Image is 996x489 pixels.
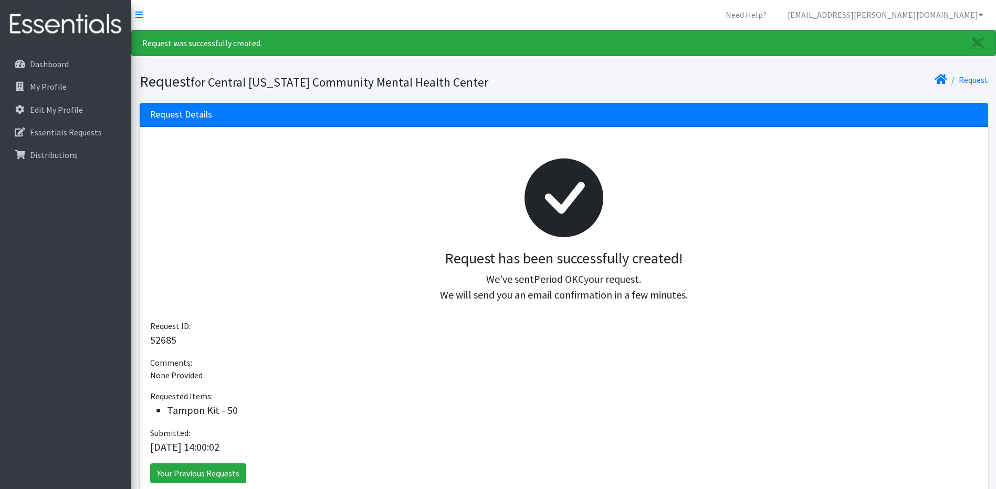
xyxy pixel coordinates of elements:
a: Your Previous Requests [150,463,246,483]
a: Close [962,30,995,56]
span: Comments: [150,357,192,368]
small: for Central [US_STATE] Community Mental Health Center [191,75,488,90]
a: Edit My Profile [4,99,127,120]
p: We've sent your request. We will send you an email confirmation in a few minutes. [159,271,969,303]
a: My Profile [4,76,127,97]
a: Essentials Requests [4,122,127,143]
span: Requested Items: [150,391,213,401]
a: Distributions [4,144,127,165]
p: Distributions [30,150,78,160]
p: [DATE] 14:00:02 [150,439,978,455]
a: Dashboard [4,54,127,75]
li: Tampon Kit - 50 [167,402,978,418]
a: Request [959,75,988,85]
span: Request ID: [150,321,191,331]
span: None Provided [150,370,203,380]
h3: Request has been successfully created! [159,250,969,268]
p: My Profile [30,81,67,92]
h1: Request [140,72,560,91]
span: Submitted: [150,428,190,438]
h3: Request Details [150,109,212,120]
p: Edit My Profile [30,104,83,115]
p: Essentials Requests [30,127,102,137]
div: Request was successfully created. [131,30,996,56]
a: [EMAIL_ADDRESS][PERSON_NAME][DOMAIN_NAME] [779,4,992,25]
img: HumanEssentials [4,7,127,42]
p: 52685 [150,332,978,348]
span: Period OKC [534,272,584,285]
a: Need Help? [717,4,775,25]
p: Dashboard [30,59,69,69]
